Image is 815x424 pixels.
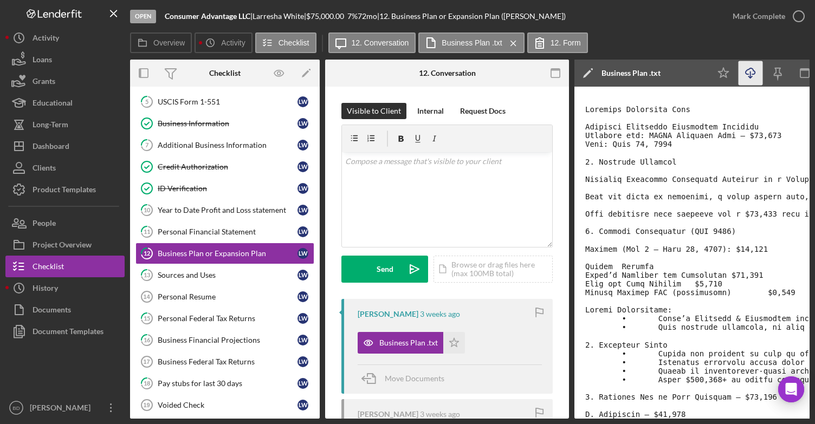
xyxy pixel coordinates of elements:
div: L W [297,378,308,389]
button: Activity [5,27,125,49]
button: Project Overview [5,234,125,256]
a: 11Personal Financial StatementLW [135,221,314,243]
div: Document Templates [33,321,104,345]
div: | 12. Business Plan or Expansion Plan ([PERSON_NAME]) [377,12,566,21]
div: L W [297,183,308,194]
button: Dashboard [5,135,125,157]
button: 12. Form [527,32,588,53]
button: Business Plan .txt [358,332,465,354]
div: People [33,212,56,237]
tspan: 14 [143,293,150,300]
button: Long-Term [5,114,125,135]
div: L W [297,335,308,345]
a: 15Personal Federal Tax ReturnsLW [135,308,314,329]
div: Checklist [33,256,64,280]
div: Internal [417,103,444,119]
button: Clients [5,157,125,179]
button: Business Plan .txt [418,32,524,53]
tspan: 12 [144,250,150,257]
div: $75,000.00 [306,12,347,21]
div: Business Information [158,119,297,128]
div: Activity [33,27,59,51]
div: 7 % [347,12,358,21]
label: Business Plan .txt [442,38,502,47]
div: USCIS Form 1-551 [158,97,297,106]
a: 14Personal ResumeLW [135,286,314,308]
div: Year to Date Profit and Loss statement [158,206,297,214]
a: 10Year to Date Profit and Loss statementLW [135,199,314,221]
div: Mark Complete [733,5,785,27]
div: History [33,277,58,302]
button: People [5,212,125,234]
div: Business Plan .txt [379,338,438,347]
div: Documents [33,299,71,323]
a: Checklist [5,256,125,277]
div: 12. Conversation [419,69,476,77]
a: Product Templates [5,179,125,200]
div: Request Docs [460,103,506,119]
div: Additional Business Information [158,141,297,149]
label: Overview [153,38,185,47]
div: L W [297,140,308,151]
div: Larresha White | [253,12,306,21]
tspan: 16 [144,336,151,343]
button: History [5,277,125,299]
button: Mark Complete [722,5,810,27]
a: 5USCIS Form 1-551LW [135,91,314,113]
button: Loans [5,49,125,70]
tspan: 18 [144,380,150,387]
div: Grants [33,70,55,95]
button: Grants [5,70,125,92]
div: [PERSON_NAME] [358,310,418,318]
div: L W [297,313,308,324]
div: Long-Term [33,114,68,138]
div: L W [297,400,308,410]
a: 13Sources and UsesLW [135,264,314,286]
tspan: 7 [145,141,149,148]
div: Dashboard [33,135,69,160]
div: Personal Resume [158,292,297,301]
a: ID VerificationLW [135,178,314,199]
div: Educational [33,92,73,116]
div: L W [297,291,308,302]
tspan: 19 [143,402,150,408]
label: Activity [221,38,245,47]
a: 12Business Plan or Expansion PlanLW [135,243,314,264]
tspan: 5 [145,98,148,105]
button: Educational [5,92,125,114]
text: BD [12,405,20,411]
time: 2025-08-07 00:38 [420,310,460,318]
div: Open Intercom Messenger [778,376,804,402]
button: Visible to Client [341,103,406,119]
tspan: 11 [144,228,150,235]
div: Clients [33,157,56,181]
a: Document Templates [5,321,125,342]
button: Send [341,256,428,283]
a: 16Business Financial ProjectionsLW [135,329,314,351]
div: Visible to Client [347,103,401,119]
div: L W [297,356,308,367]
tspan: 13 [144,271,150,278]
a: 17Business Federal Tax ReturnsLW [135,351,314,373]
div: [PERSON_NAME] [358,410,418,419]
label: 12. Form [551,38,581,47]
time: 2025-08-06 22:30 [420,410,460,419]
button: Documents [5,299,125,321]
div: Personal Federal Tax Returns [158,314,297,323]
span: Move Documents [385,374,444,383]
label: 12. Conversation [352,38,409,47]
a: 7Additional Business InformationLW [135,134,314,156]
label: Checklist [279,38,309,47]
div: L W [297,205,308,216]
a: Credit AuthorizationLW [135,156,314,178]
div: 72 mo [358,12,377,21]
div: Business Plan or Expansion Plan [158,249,297,258]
